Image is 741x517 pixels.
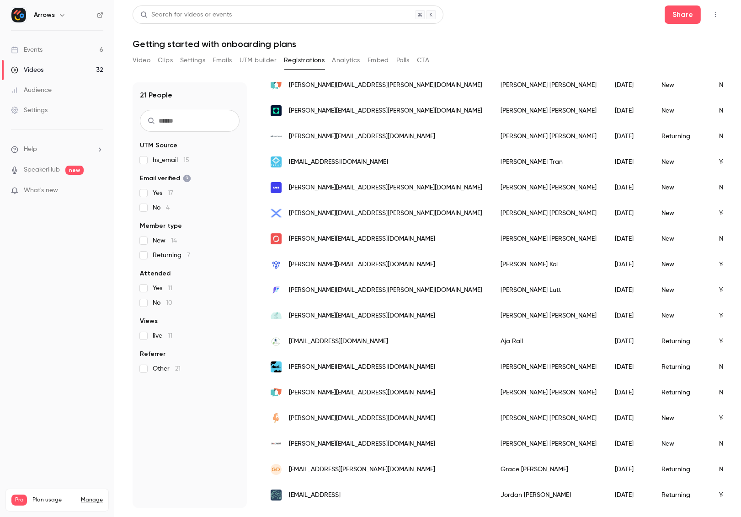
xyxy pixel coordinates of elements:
div: New [652,149,710,175]
span: 11 [168,333,172,339]
button: Registrations [284,53,325,68]
div: Returning [652,329,710,354]
div: [DATE] [606,72,652,98]
span: New [153,236,177,245]
div: Returning [652,380,710,405]
a: SpeakerHub [24,165,60,175]
div: [DATE] [606,175,652,200]
span: No [153,298,172,307]
img: brivity.com [271,80,282,91]
div: [PERSON_NAME] [PERSON_NAME] [491,405,606,431]
div: Returning [652,124,710,149]
div: [DATE] [606,431,652,457]
div: New [652,405,710,431]
button: Emails [213,53,232,68]
a: Manage [81,496,103,504]
span: Email verified [140,174,191,183]
span: [PERSON_NAME][EMAIL_ADDRESS][DOMAIN_NAME] [289,388,435,398]
span: What's new [24,186,58,195]
div: New [652,431,710,457]
div: [DATE] [606,277,652,303]
img: projectworks.com [271,135,282,137]
span: [PERSON_NAME][EMAIL_ADDRESS][DOMAIN_NAME] [289,362,435,372]
div: [PERSON_NAME] [PERSON_NAME] [491,226,606,252]
img: getunion.com [271,182,282,193]
button: Clips [158,53,173,68]
section: facet-groups [140,141,240,373]
span: 11 [168,285,172,291]
button: Polls [396,53,410,68]
span: Other [153,364,181,373]
img: duel.tech [271,361,282,372]
span: [EMAIL_ADDRESS] [289,490,341,500]
div: New [652,226,710,252]
div: Videos [11,65,43,75]
div: Search for videos or events [140,10,232,20]
div: [DATE] [606,380,652,405]
div: Settings [11,106,48,115]
span: Yes [153,284,172,293]
div: New [652,200,710,226]
div: [DATE] [606,124,652,149]
div: [DATE] [606,149,652,175]
button: Settings [180,53,205,68]
span: [EMAIL_ADDRESS][DOMAIN_NAME] [289,337,388,346]
span: [PERSON_NAME][EMAIL_ADDRESS][DOMAIN_NAME] [289,311,435,321]
span: 21 [175,366,181,372]
span: hs_email [153,156,189,165]
span: [PERSON_NAME][EMAIL_ADDRESS][PERSON_NAME][DOMAIN_NAME] [289,209,482,218]
div: [DATE] [606,457,652,482]
div: New [652,72,710,98]
span: Member type [140,221,182,231]
div: [DATE] [606,200,652,226]
div: New [652,98,710,124]
button: Top Bar Actions [708,7,723,22]
div: Audience [11,86,52,95]
div: [DATE] [606,226,652,252]
span: 4 [166,205,170,211]
div: [DATE] [606,405,652,431]
span: 14 [171,237,177,244]
span: Views [140,317,158,326]
div: [DATE] [606,329,652,354]
button: Share [665,5,701,24]
span: new [65,166,84,175]
div: [DATE] [606,354,652,380]
div: New [652,175,710,200]
span: Returning [153,251,190,260]
div: [PERSON_NAME] Tran [491,149,606,175]
h1: 21 People [140,90,172,101]
img: outmin.io [271,105,282,116]
img: hapily.com [271,413,282,424]
img: helixsolution.com [271,208,282,219]
div: [PERSON_NAME] [PERSON_NAME] [491,124,606,149]
span: Attended [140,269,171,278]
span: [PERSON_NAME][EMAIL_ADDRESS][PERSON_NAME][DOMAIN_NAME] [289,285,482,295]
span: Plan usage [32,496,75,504]
div: Events [11,45,43,54]
div: [PERSON_NAME] Lutt [491,277,606,303]
img: lcvista.com [271,336,282,347]
div: [DATE] [606,98,652,124]
span: No [153,203,170,212]
span: [PERSON_NAME][EMAIL_ADDRESS][PERSON_NAME][DOMAIN_NAME] [289,81,482,90]
span: Yes [153,188,173,198]
div: [PERSON_NAME] [PERSON_NAME] [491,380,606,405]
div: [PERSON_NAME] [PERSON_NAME] [491,200,606,226]
div: New [652,252,710,277]
div: [PERSON_NAME] Kol [491,252,606,277]
div: New [652,303,710,329]
div: [DATE] [606,482,652,508]
img: bookmarked.com [271,312,282,319]
li: help-dropdown-opener [11,145,103,154]
span: [PERSON_NAME][EMAIL_ADDRESS][DOMAIN_NAME] [289,234,435,244]
span: [PERSON_NAME][EMAIL_ADDRESS][DOMAIN_NAME] [289,414,435,423]
span: Referrer [140,350,165,359]
h6: Arrows [34,11,55,20]
img: woowup.com [271,438,282,449]
div: [PERSON_NAME] [PERSON_NAME] [491,431,606,457]
span: 15 [183,157,189,163]
div: [DATE] [606,252,652,277]
img: traildsoftware.com [271,156,282,167]
img: Arrows [11,8,26,22]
